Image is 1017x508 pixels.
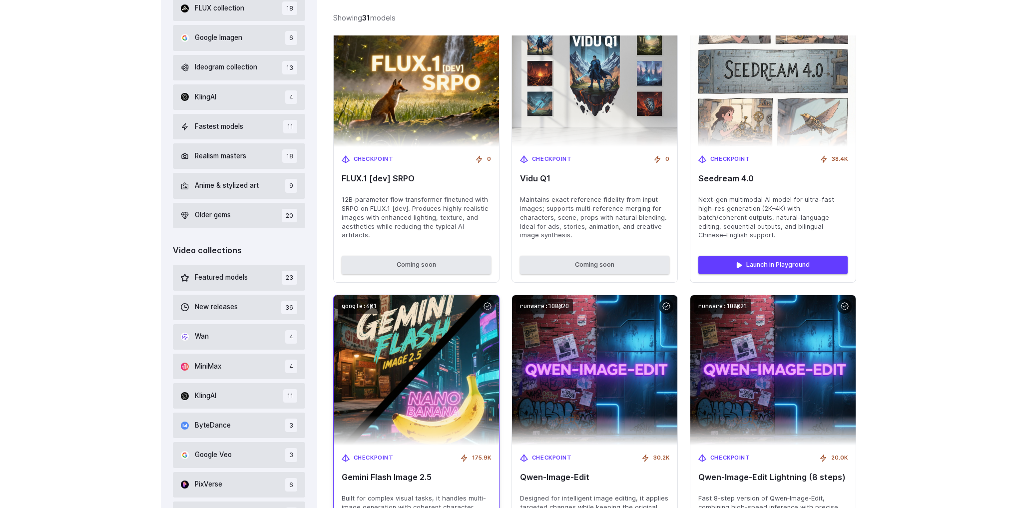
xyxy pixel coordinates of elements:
[195,361,221,372] span: MiniMax
[195,479,222,490] span: PixVerse
[195,3,244,14] span: FLUX collection
[173,55,305,80] button: Ideogram collection 13
[195,121,243,132] span: Fastest models
[285,448,297,462] span: 3
[710,454,750,463] span: Checkpoint
[520,195,669,240] span: Maintains exact reference fidelity from input images; supports multi‑reference merging for charac...
[173,442,305,468] button: Google Veo 3
[472,454,491,463] span: 175.9K
[665,155,669,164] span: 0
[285,419,297,432] span: 3
[354,454,394,463] span: Checkpoint
[173,413,305,438] button: ByteDance 3
[285,360,297,373] span: 4
[690,295,856,446] img: Qwen‑Image‑Edit Lightning (8 steps)
[195,92,216,103] span: KlingAI
[653,454,669,463] span: 30.2K
[173,203,305,228] button: Older gems 20
[362,13,370,22] strong: 31
[195,151,246,162] span: Realism masters
[282,61,297,74] span: 13
[283,389,297,403] span: 11
[285,31,297,44] span: 6
[698,174,848,183] span: Seedream 4.0
[285,179,297,192] span: 9
[532,155,572,164] span: Checkpoint
[173,354,305,379] button: MiniMax 4
[195,32,242,43] span: Google Imagen
[173,295,305,320] button: New releases 36
[173,265,305,290] button: Featured models 23
[285,478,297,492] span: 6
[195,450,232,461] span: Google Veo
[173,244,305,257] div: Video collections
[338,299,381,314] code: google:4@1
[516,299,573,314] code: runware:108@20
[283,120,297,133] span: 11
[354,155,394,164] span: Checkpoint
[342,473,491,482] span: Gemini Flash Image 2.5
[694,299,751,314] code: runware:108@21
[831,454,848,463] span: 20.0K
[195,331,209,342] span: Wan
[195,302,238,313] span: New releases
[698,473,848,482] span: Qwen‑Image‑Edit Lightning (8 steps)
[698,195,848,240] span: Next-gen multimodal AI model for ultra-fast high-res generation (2K–4K) with batch/coherent outpu...
[195,210,231,221] span: Older gems
[520,256,669,274] button: Coming soon
[832,155,848,164] span: 38.4K
[282,209,297,222] span: 20
[710,155,750,164] span: Checkpoint
[520,174,669,183] span: Vidu Q1
[195,391,216,402] span: KlingAI
[195,272,248,283] span: Featured models
[281,301,297,314] span: 36
[342,174,491,183] span: FLUX.1 [dev] SRPO
[173,114,305,139] button: Fastest models 11
[532,454,572,463] span: Checkpoint
[285,330,297,344] span: 4
[520,473,669,482] span: Qwen‑Image‑Edit
[333,12,396,23] div: Showing models
[325,288,507,453] img: Gemini Flash Image 2.5
[195,420,231,431] span: ByteDance
[512,295,677,446] img: Qwen‑Image‑Edit
[173,324,305,350] button: Wan 4
[487,155,491,164] span: 0
[342,195,491,240] span: 12B‑parameter flow transformer finetuned with SRPO on FLUX.1 [dev]. Produces highly realistic ima...
[195,62,257,73] span: Ideogram collection
[195,180,259,191] span: Anime & stylized art
[342,256,491,274] button: Coming soon
[173,173,305,198] button: Anime & stylized art 9
[282,271,297,284] span: 23
[173,84,305,110] button: KlingAI 4
[282,149,297,163] span: 18
[285,90,297,104] span: 4
[698,256,848,274] a: Launch in Playground
[173,25,305,50] button: Google Imagen 6
[173,383,305,409] button: KlingAI 11
[173,472,305,498] button: PixVerse 6
[282,1,297,15] span: 18
[173,143,305,169] button: Realism masters 18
